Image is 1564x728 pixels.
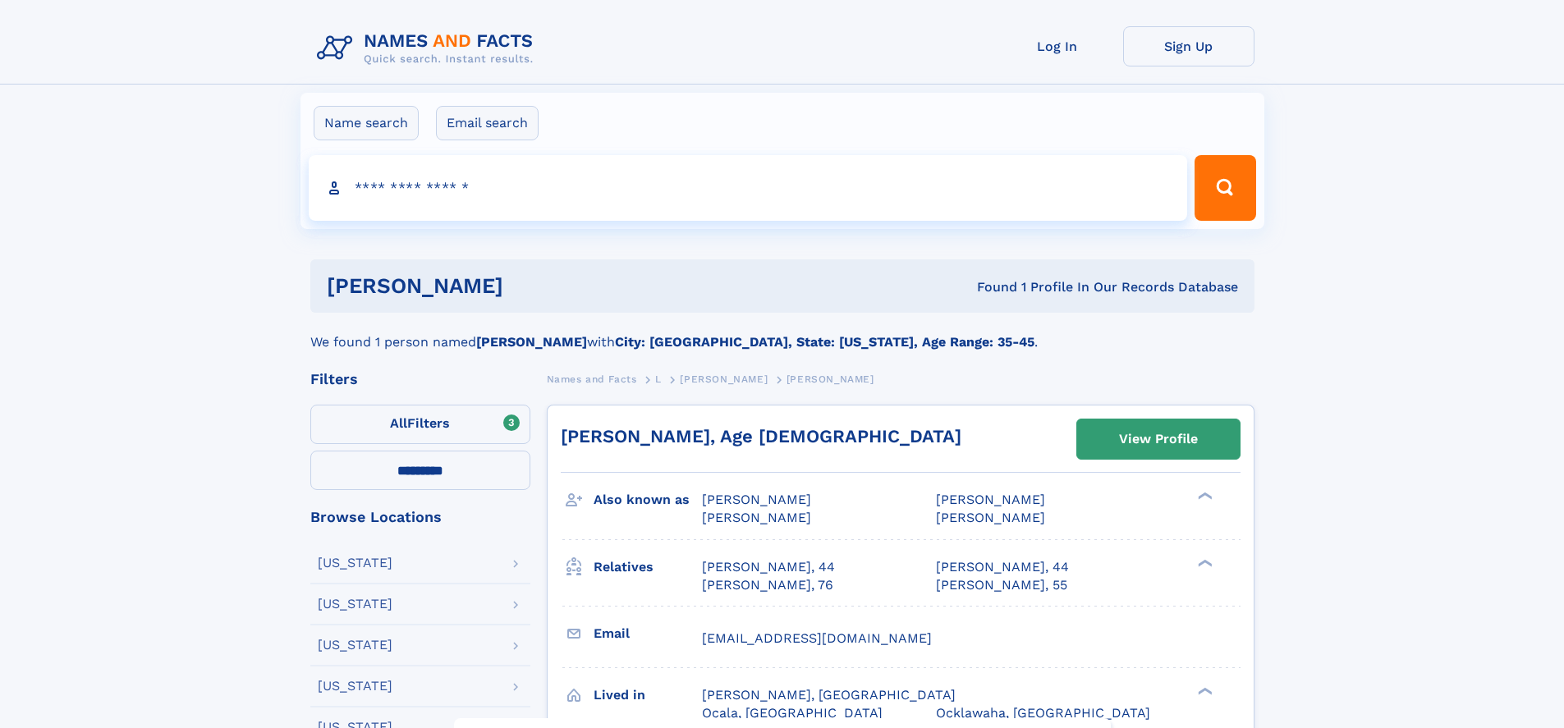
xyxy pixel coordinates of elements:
span: [PERSON_NAME] [787,373,874,385]
div: Filters [310,372,530,387]
a: [PERSON_NAME], 76 [702,576,833,594]
input: search input [309,155,1188,221]
h1: [PERSON_NAME] [327,276,741,296]
a: [PERSON_NAME], 44 [702,558,835,576]
span: [PERSON_NAME] [936,492,1045,507]
span: [EMAIL_ADDRESS][DOMAIN_NAME] [702,630,932,646]
div: ❯ [1194,557,1213,568]
div: View Profile [1119,420,1198,458]
span: All [390,415,407,431]
span: Ocala, [GEOGRAPHIC_DATA] [702,705,883,721]
span: [PERSON_NAME] [936,510,1045,525]
button: Search Button [1195,155,1255,221]
b: [PERSON_NAME] [476,334,587,350]
label: Email search [436,106,539,140]
div: We found 1 person named with . [310,313,1254,352]
h3: Also known as [594,486,702,514]
span: [PERSON_NAME], [GEOGRAPHIC_DATA] [702,687,956,703]
div: [US_STATE] [318,639,392,652]
label: Filters [310,405,530,444]
span: L [655,373,662,385]
span: Ocklawaha, [GEOGRAPHIC_DATA] [936,705,1150,721]
img: Logo Names and Facts [310,26,547,71]
a: Sign Up [1123,26,1254,66]
h3: Relatives [594,553,702,581]
h3: Lived in [594,681,702,709]
div: [US_STATE] [318,556,392,570]
b: City: [GEOGRAPHIC_DATA], State: [US_STATE], Age Range: 35-45 [615,334,1034,350]
div: [US_STATE] [318,598,392,611]
div: [US_STATE] [318,680,392,693]
div: ❯ [1194,685,1213,696]
a: View Profile [1077,419,1240,459]
a: [PERSON_NAME], 55 [936,576,1067,594]
div: ❯ [1194,491,1213,501]
label: Name search [314,106,419,140]
span: [PERSON_NAME] [702,510,811,525]
a: Log In [992,26,1123,66]
span: [PERSON_NAME] [680,373,768,385]
h3: Email [594,620,702,648]
a: [PERSON_NAME], 44 [936,558,1069,576]
div: Browse Locations [310,510,530,524]
span: [PERSON_NAME] [702,492,811,507]
a: [PERSON_NAME], Age [DEMOGRAPHIC_DATA] [561,426,961,446]
a: Names and Facts [547,369,637,389]
a: L [655,369,662,389]
div: Found 1 Profile In Our Records Database [740,278,1238,296]
a: [PERSON_NAME] [680,369,768,389]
